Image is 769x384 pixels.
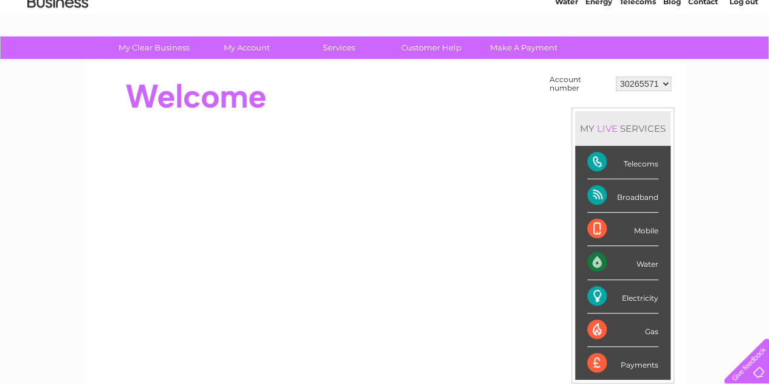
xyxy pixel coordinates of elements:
[663,52,681,61] a: Blog
[289,36,389,59] a: Services
[585,52,612,61] a: Energy
[587,146,658,179] div: Telecoms
[688,52,718,61] a: Contact
[381,36,481,59] a: Customer Help
[587,314,658,347] div: Gas
[104,36,204,59] a: My Clear Business
[587,213,658,246] div: Mobile
[587,347,658,380] div: Payments
[474,36,574,59] a: Make A Payment
[98,7,672,59] div: Clear Business is a trading name of Verastar Limited (registered in [GEOGRAPHIC_DATA] No. 3667643...
[595,123,620,134] div: LIVE
[27,32,89,69] img: logo.png
[587,246,658,279] div: Water
[196,36,297,59] a: My Account
[619,52,656,61] a: Telecoms
[729,52,757,61] a: Log out
[575,111,671,146] div: MY SERVICES
[587,179,658,213] div: Broadband
[587,280,658,314] div: Electricity
[555,52,578,61] a: Water
[540,6,624,21] a: 0333 014 3131
[547,72,613,95] td: Account number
